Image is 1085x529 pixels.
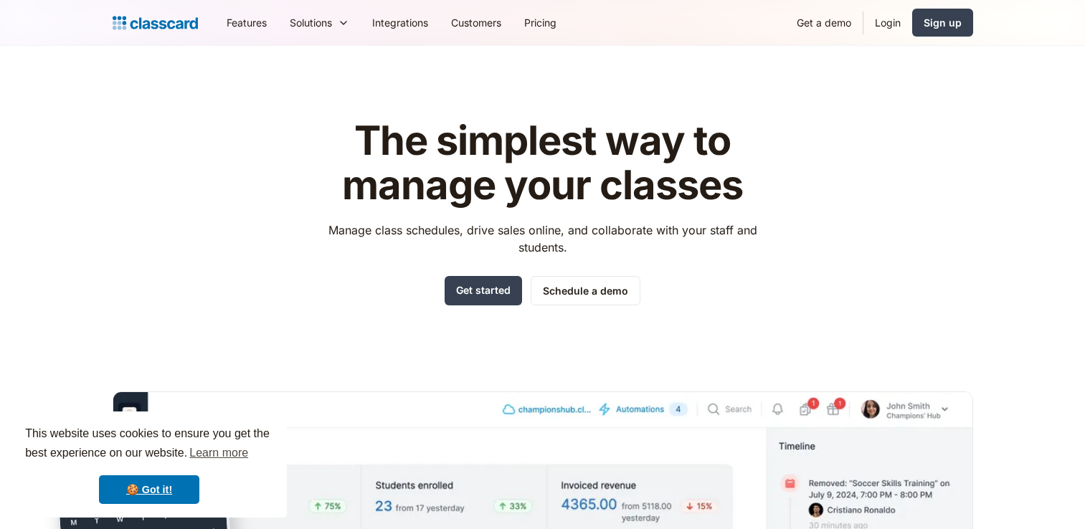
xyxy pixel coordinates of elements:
[187,442,250,464] a: learn more about cookies
[315,119,770,207] h1: The simplest way to manage your classes
[11,411,287,518] div: cookieconsent
[315,221,770,256] p: Manage class schedules, drive sales online, and collaborate with your staff and students.
[912,9,973,37] a: Sign up
[513,6,568,39] a: Pricing
[99,475,199,504] a: dismiss cookie message
[290,15,332,30] div: Solutions
[863,6,912,39] a: Login
[440,6,513,39] a: Customers
[113,13,198,33] a: home
[531,276,640,305] a: Schedule a demo
[278,6,361,39] div: Solutions
[785,6,863,39] a: Get a demo
[924,15,962,30] div: Sign up
[361,6,440,39] a: Integrations
[445,276,522,305] a: Get started
[215,6,278,39] a: Features
[25,425,273,464] span: This website uses cookies to ensure you get the best experience on our website.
